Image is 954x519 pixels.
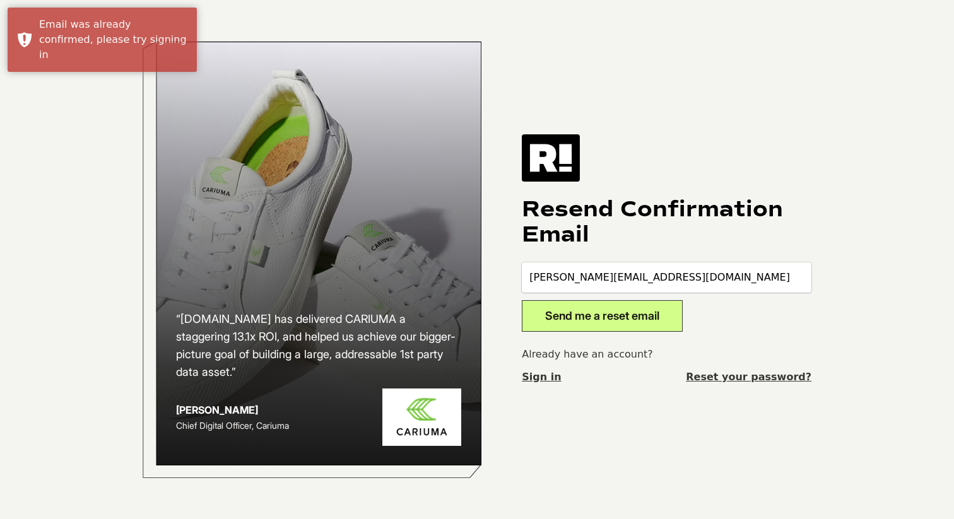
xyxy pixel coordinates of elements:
[176,404,258,416] strong: [PERSON_NAME]
[382,388,461,446] img: Cariuma
[39,17,187,62] div: Email was already confirmed, please try signing in
[522,197,811,247] h1: Resend Confirmation Email
[176,420,289,431] span: Chief Digital Officer, Cariuma
[522,300,683,332] button: Send me a reset email
[522,347,811,362] p: Already have an account?
[522,370,561,385] a: Sign in
[686,370,811,385] a: Reset your password?
[522,134,580,181] img: Retention.com
[176,310,461,381] h2: “[DOMAIN_NAME] has delivered CARIUMA a staggering 13.1x ROI, and helped us achieve our bigger-pic...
